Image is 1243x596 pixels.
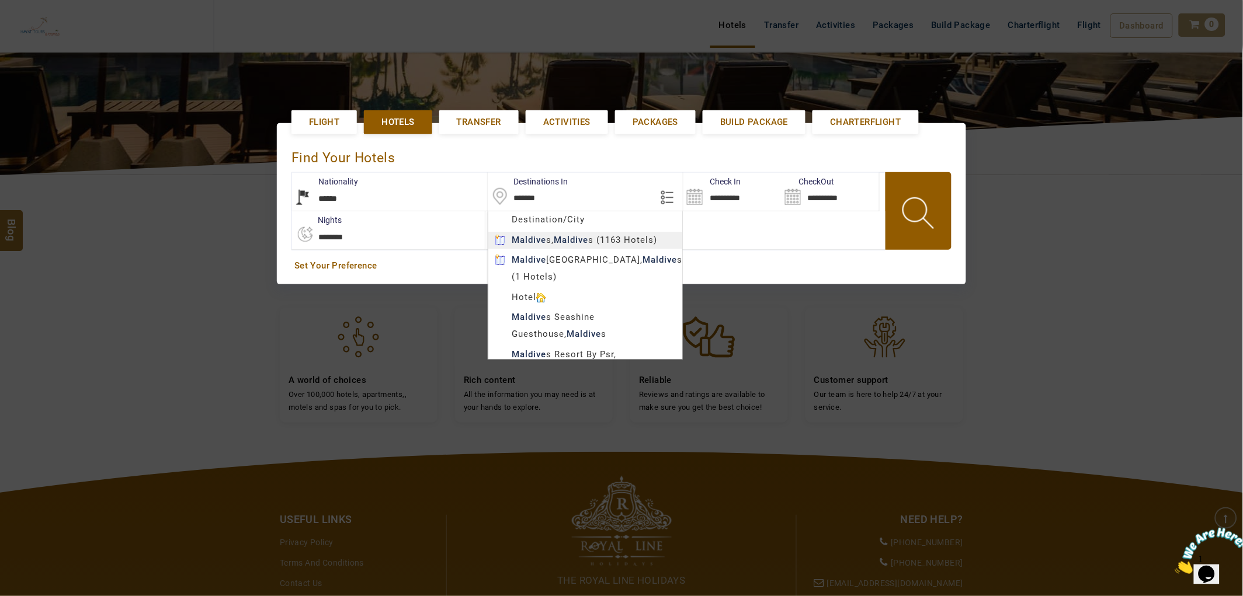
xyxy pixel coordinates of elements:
span: Charterflight [830,116,901,128]
input: Search [782,173,879,211]
a: Packages [615,110,696,134]
div: s, s (1163 Hotels) [488,232,682,249]
a: Hotels [364,110,432,134]
iframe: chat widget [1171,523,1243,578]
b: Maldive [512,235,546,245]
b: Maldive [512,349,546,360]
img: Chat attention grabber [5,5,77,51]
label: Destinations In [488,176,568,187]
a: Build Package [703,110,805,134]
b: Maldive [554,235,588,245]
div: [GEOGRAPHIC_DATA], s (1 Hotels) [488,252,682,285]
label: Nationality [292,176,358,187]
span: Hotels [381,116,414,128]
a: Set Your Preference [294,260,949,272]
div: Find Your Hotels [291,138,952,172]
span: Transfer [457,116,501,128]
label: nights [291,214,342,226]
img: hotelicon.PNG [536,293,546,302]
span: Flight [309,116,339,128]
label: CheckOut [782,176,835,187]
a: Charterflight [813,110,918,134]
span: Build Package [720,116,788,128]
a: Flight [291,110,357,134]
b: Maldive [512,312,546,322]
input: Search [683,173,781,211]
label: Rooms [485,214,537,226]
label: Check In [683,176,741,187]
b: Maldive [567,329,601,339]
span: Packages [633,116,678,128]
span: Activities [543,116,591,128]
div: s Seashine Guesthouse, s [488,309,682,343]
b: Maldive [512,255,546,265]
a: Transfer [439,110,519,134]
span: 1 [5,5,9,15]
div: Hotel [488,289,682,306]
div: Destination/City [488,211,682,228]
div: s Resort By Psr, [GEOGRAPHIC_DATA] [488,346,682,380]
a: Activities [526,110,608,134]
b: Maldive [643,255,677,265]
